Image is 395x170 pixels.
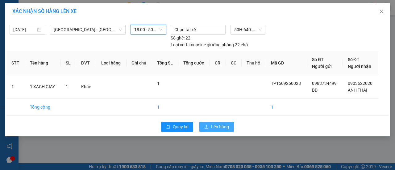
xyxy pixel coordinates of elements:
[76,75,97,99] td: Khác
[96,51,127,75] th: Loại hàng
[54,25,122,34] span: Sài Gòn - Quảng Ngãi (Hàng Hoá)
[66,84,68,89] span: 1
[134,25,162,34] span: 18:00 - 50H-640.54
[234,25,262,34] span: 50H-640.54
[266,51,307,75] th: Mã GD
[204,125,209,130] span: upload
[211,123,229,130] span: Lên hàng
[379,9,384,14] span: close
[226,51,242,75] th: CC
[271,81,301,86] span: TP1509250028
[312,88,318,93] span: BD
[178,51,210,75] th: Tổng cước
[13,26,36,33] input: 15/09/2025
[25,51,61,75] th: Tên hàng
[166,125,170,130] span: rollback
[152,99,178,116] td: 1
[12,8,77,14] span: XÁC NHẬN SỐ HÀNG LÊN XE
[210,51,226,75] th: CR
[76,51,97,75] th: ĐVT
[171,35,190,41] div: 22
[171,35,185,41] span: Số ghế:
[25,75,61,99] td: 1 XACH GIAY
[171,41,248,48] div: Limousine giường phòng 22 chỗ
[312,64,332,69] span: Người gửi
[373,3,390,20] button: Close
[6,51,25,75] th: STT
[127,51,152,75] th: Ghi chú
[171,41,185,48] span: Loại xe:
[61,51,76,75] th: SL
[152,51,178,75] th: Tổng SL
[118,28,122,31] span: down
[312,81,337,86] span: 0983734499
[6,75,25,99] td: 1
[348,81,372,86] span: 0903622020
[312,57,324,62] span: Số ĐT
[161,122,193,132] button: rollbackQuay lại
[25,99,61,116] td: Tổng cộng
[266,99,307,116] td: 1
[348,88,367,93] span: ANH THÁI
[199,122,234,132] button: uploadLên hàng
[242,51,266,75] th: Thu hộ
[348,64,371,69] span: Người nhận
[348,57,360,62] span: Số ĐT
[157,81,160,86] span: 1
[173,123,188,130] span: Quay lại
